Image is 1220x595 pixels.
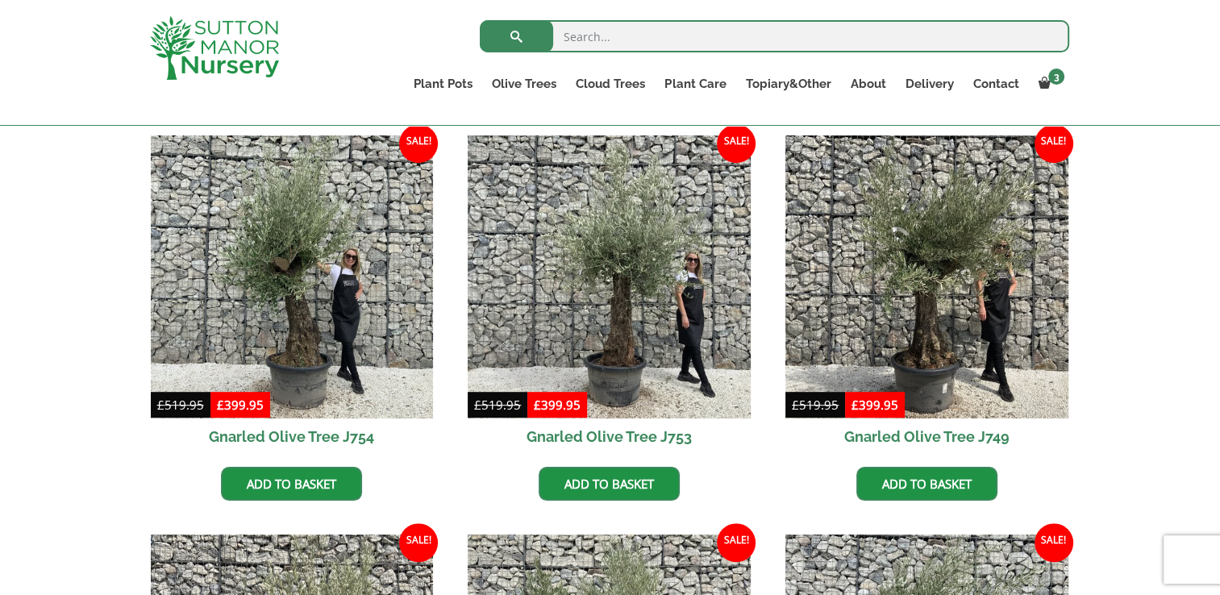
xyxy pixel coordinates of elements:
[1028,73,1069,95] a: 3
[221,467,362,501] a: Add to basket: “Gnarled Olive Tree J754”
[151,418,434,455] h2: Gnarled Olive Tree J754
[157,397,204,413] bdi: 519.95
[474,397,521,413] bdi: 519.95
[534,397,581,413] bdi: 399.95
[785,418,1068,455] h2: Gnarled Olive Tree J749
[566,73,655,95] a: Cloud Trees
[785,135,1068,418] img: Gnarled Olive Tree J749
[399,523,438,562] span: Sale!
[480,20,1069,52] input: Search...
[404,73,482,95] a: Plant Pots
[792,397,839,413] bdi: 519.95
[852,397,859,413] span: £
[468,418,751,455] h2: Gnarled Olive Tree J753
[157,397,164,413] span: £
[655,73,735,95] a: Plant Care
[1035,523,1073,562] span: Sale!
[852,397,898,413] bdi: 399.95
[792,397,799,413] span: £
[856,467,997,501] a: Add to basket: “Gnarled Olive Tree J749”
[735,73,840,95] a: Topiary&Other
[482,73,566,95] a: Olive Trees
[717,124,756,163] span: Sale!
[895,73,963,95] a: Delivery
[840,73,895,95] a: About
[217,397,264,413] bdi: 399.95
[474,397,481,413] span: £
[539,467,680,501] a: Add to basket: “Gnarled Olive Tree J753”
[963,73,1028,95] a: Contact
[717,523,756,562] span: Sale!
[151,135,434,418] img: Gnarled Olive Tree J754
[534,397,541,413] span: £
[217,397,224,413] span: £
[150,16,279,80] img: logo
[785,135,1068,455] a: Sale! Gnarled Olive Tree J749
[399,124,438,163] span: Sale!
[468,135,751,418] img: Gnarled Olive Tree J753
[1048,69,1064,85] span: 3
[151,135,434,455] a: Sale! Gnarled Olive Tree J754
[468,135,751,455] a: Sale! Gnarled Olive Tree J753
[1035,124,1073,163] span: Sale!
